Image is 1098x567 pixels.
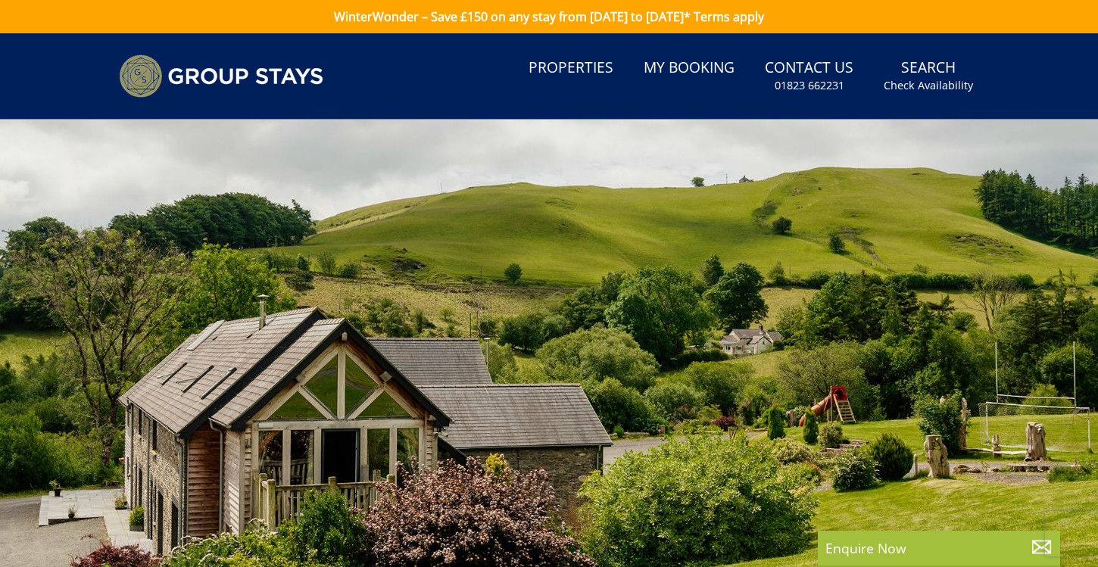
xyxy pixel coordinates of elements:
[638,51,741,86] a: My Booking
[825,538,1053,558] p: Enquire Now
[119,55,323,98] img: Group Stays
[759,51,859,101] a: Contact Us01823 662231
[522,51,619,86] a: Properties
[878,51,979,101] a: SearchCheck Availability
[884,78,973,93] small: Check Availability
[775,78,844,93] small: 01823 662231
